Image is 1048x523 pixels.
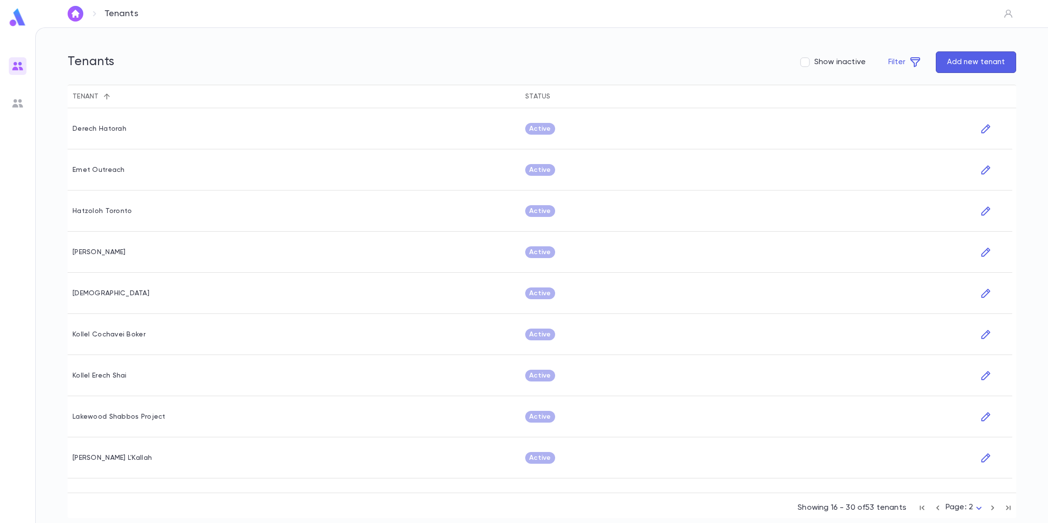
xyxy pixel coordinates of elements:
span: Page: 2 [946,503,973,511]
div: Page: 2 [946,500,985,515]
button: Sort [99,89,115,104]
div: Keren Olam Hatorah [73,248,126,256]
div: Hatzoloh Toronto [73,207,132,215]
img: home_white.a664292cf8c1dea59945f0da9f25487c.svg [70,10,81,18]
span: Active [525,372,555,380]
span: Show inactive [814,57,866,67]
img: users_grey.add6a7b1bacd1fe57131ad36919bb8de.svg [12,97,24,109]
div: Keter Torah [73,289,149,297]
span: Active [525,331,555,338]
div: Status [520,85,973,108]
div: Tenant [68,85,520,108]
div: Emet Outreach [73,166,125,174]
span: Active [525,289,555,297]
div: Lakewood Shabbos Project [73,413,166,421]
div: Kollel Cochavei Boker [73,331,146,338]
div: Status [525,85,551,108]
div: Kollel Erech Shai [73,372,127,380]
span: Active [525,166,555,174]
button: Add new tenant [936,51,1016,73]
span: Active [525,207,555,215]
span: Active [525,454,555,462]
button: Filter [877,51,932,73]
p: Tenants [104,8,138,19]
h5: Tenants [68,55,115,70]
div: Lev Chana L'Kallah [73,454,152,462]
div: Tenant [73,85,99,108]
span: Active [525,248,555,256]
div: Derech Hatorah [73,125,126,133]
img: users_gradient.817b64062b48db29b58f0b5e96d8b67b.svg [12,60,24,72]
img: logo [8,8,27,27]
p: Showing 16 - 30 of 53 tenants [798,503,906,513]
span: Active [525,413,555,421]
span: Active [525,125,555,133]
